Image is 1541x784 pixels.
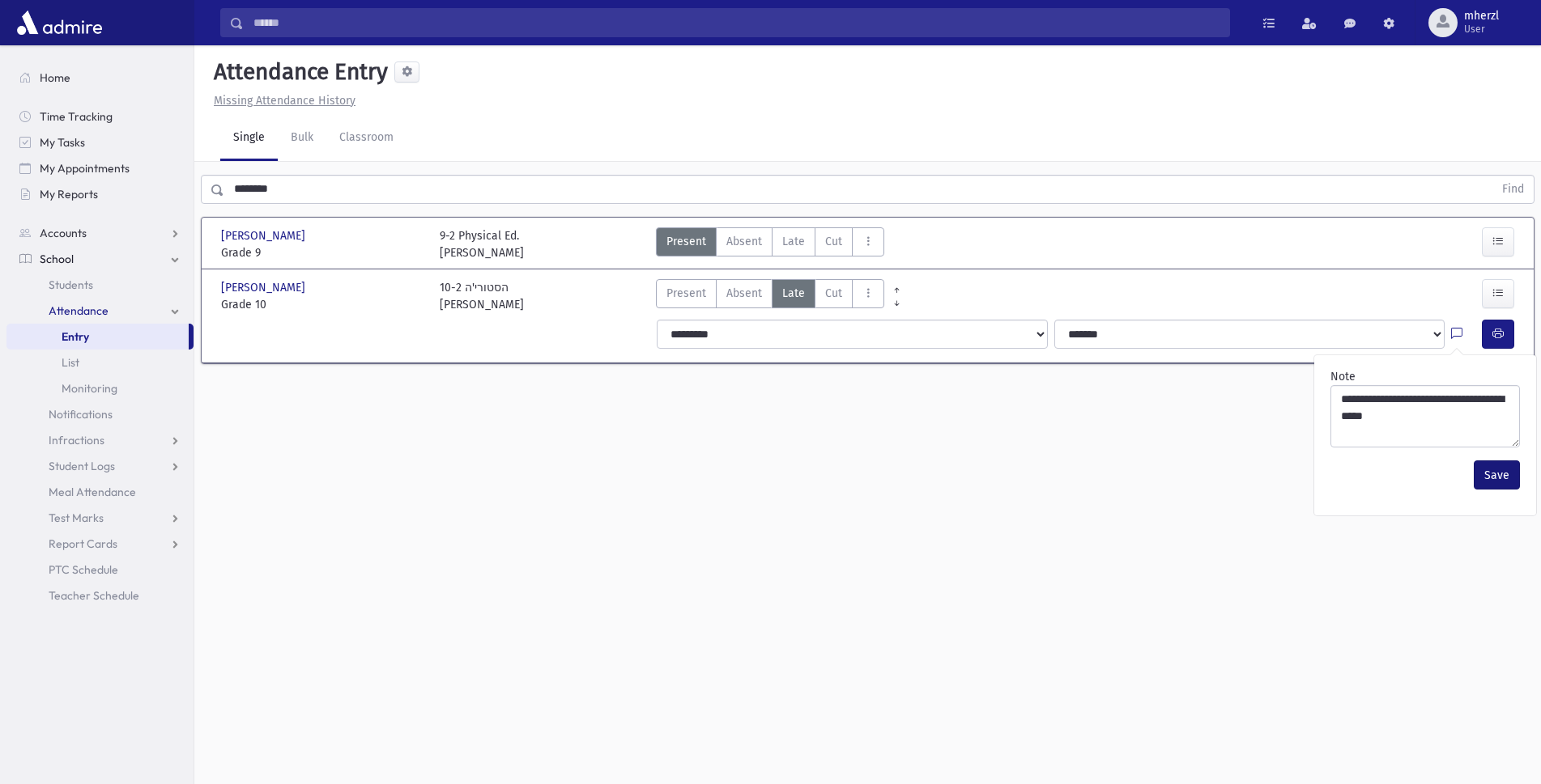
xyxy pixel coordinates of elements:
[666,233,706,250] span: Present
[6,298,194,324] a: Attendance
[6,557,194,583] a: PTC Schedule
[1330,368,1356,385] label: Note
[440,279,524,313] div: 10-2 הסטורי'ה [PERSON_NAME]
[6,246,194,272] a: School
[221,227,309,244] span: [PERSON_NAME]
[49,433,104,447] span: Infractions
[6,453,194,479] a: Student Logs
[6,155,194,181] a: My Appointments
[6,272,194,298] a: Students
[40,187,98,201] span: My Reports
[6,401,194,427] a: Notifications
[40,70,70,85] span: Home
[6,65,194,91] a: Home
[40,252,74,266] span: School
[825,285,842,302] span: Cut
[6,375,194,401] a: Monitoring
[6,220,194,246] a: Accounts
[825,233,842,250] span: Cut
[440,227,524,261] div: 9-2 Physical Ed. [PERSON_NAME]
[40,161,130,176] span: My Appointments
[207,58,388,86] h5: Attendance Entry
[6,531,194,557] a: Report Cards
[6,181,194,207] a: My Reports
[40,135,85,150] span: My Tasks
[62,381,117,396] span: Monitoring
[62,355,79,370] span: List
[6,479,194,505] a: Meal Attendance
[1464,10,1499,23] span: mherzl
[62,329,89,344] span: Entry
[726,233,762,250] span: Absent
[656,227,884,261] div: AttTypes
[1464,23,1499,36] span: User
[656,279,884,313] div: AttTypes
[13,6,106,39] img: AdmirePro
[326,116,407,161] a: Classroom
[244,8,1229,37] input: Search
[666,285,706,302] span: Present
[278,116,326,161] a: Bulk
[6,350,194,375] a: List
[49,278,93,292] span: Students
[49,407,113,422] span: Notifications
[49,536,117,551] span: Report Cards
[49,303,109,318] span: Attendance
[6,104,194,129] a: Time Tracking
[49,511,104,525] span: Test Marks
[6,505,194,531] a: Test Marks
[49,562,118,577] span: PTC Schedule
[207,94,355,108] a: Missing Attendance History
[221,279,309,296] span: [PERSON_NAME]
[6,583,194,608] a: Teacher Schedule
[221,296,424,313] span: Grade 10
[40,226,87,240] span: Accounts
[49,459,115,473] span: Student Logs
[782,285,805,302] span: Late
[6,427,194,453] a: Infractions
[1492,176,1534,203] button: Find
[214,94,355,108] u: Missing Attendance History
[782,233,805,250] span: Late
[40,109,113,124] span: Time Tracking
[220,116,278,161] a: Single
[1474,460,1520,489] button: Save
[49,588,139,603] span: Teacher Schedule
[221,244,424,261] span: Grade 9
[6,129,194,155] a: My Tasks
[6,324,189,350] a: Entry
[49,485,136,499] span: Meal Attendance
[726,285,762,302] span: Absent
